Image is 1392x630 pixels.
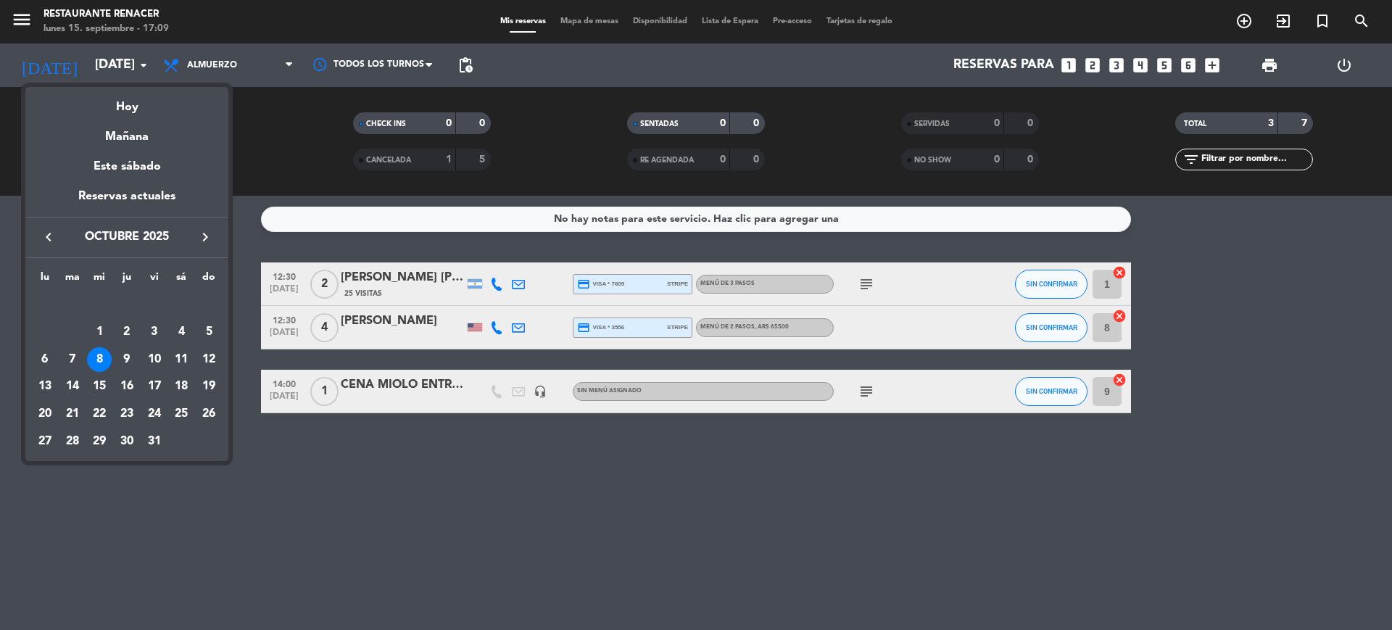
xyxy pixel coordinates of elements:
th: sábado [168,269,196,291]
td: 5 de octubre de 2025 [195,318,223,346]
div: Reservas actuales [25,187,228,217]
th: martes [59,269,86,291]
th: jueves [113,269,141,291]
td: 28 de octubre de 2025 [59,428,86,455]
th: domingo [195,269,223,291]
div: 19 [196,374,221,399]
td: 13 de octubre de 2025 [31,373,59,400]
td: 3 de octubre de 2025 [141,318,168,346]
div: 1 [87,320,112,344]
td: 4 de octubre de 2025 [168,318,196,346]
div: Mañana [25,117,228,146]
div: Este sábado [25,146,228,187]
th: miércoles [86,269,113,291]
td: 31 de octubre de 2025 [141,428,168,455]
div: 3 [142,320,167,344]
div: 17 [142,374,167,399]
td: 30 de octubre de 2025 [113,428,141,455]
div: 21 [60,402,85,426]
td: 11 de octubre de 2025 [168,346,196,373]
td: 17 de octubre de 2025 [141,373,168,400]
td: 10 de octubre de 2025 [141,346,168,373]
div: 30 [115,429,139,454]
td: 23 de octubre de 2025 [113,400,141,428]
div: 24 [142,402,167,426]
td: 15 de octubre de 2025 [86,373,113,400]
td: 25 de octubre de 2025 [168,400,196,428]
div: 28 [60,429,85,454]
div: Hoy [25,87,228,117]
div: 13 [33,374,57,399]
div: 23 [115,402,139,426]
td: 29 de octubre de 2025 [86,428,113,455]
td: 9 de octubre de 2025 [113,346,141,373]
div: 27 [33,429,57,454]
div: 8 [87,347,112,372]
div: 10 [142,347,167,372]
td: 27 de octubre de 2025 [31,428,59,455]
td: 19 de octubre de 2025 [195,373,223,400]
div: 25 [169,402,194,426]
span: octubre 2025 [62,228,192,246]
button: keyboard_arrow_left [36,228,62,246]
td: 21 de octubre de 2025 [59,400,86,428]
td: 2 de octubre de 2025 [113,318,141,346]
td: 24 de octubre de 2025 [141,400,168,428]
td: 8 de octubre de 2025 [86,346,113,373]
div: 9 [115,347,139,372]
i: keyboard_arrow_left [40,228,57,246]
div: 26 [196,402,221,426]
div: 7 [60,347,85,372]
div: 18 [169,374,194,399]
div: 4 [169,320,194,344]
div: 14 [60,374,85,399]
td: 14 de octubre de 2025 [59,373,86,400]
td: 12 de octubre de 2025 [195,346,223,373]
td: 20 de octubre de 2025 [31,400,59,428]
div: 11 [169,347,194,372]
td: 16 de octubre de 2025 [113,373,141,400]
div: 6 [33,347,57,372]
div: 5 [196,320,221,344]
div: 29 [87,429,112,454]
td: 1 de octubre de 2025 [86,318,113,346]
div: 31 [142,429,167,454]
th: lunes [31,269,59,291]
div: 16 [115,374,139,399]
div: 12 [196,347,221,372]
td: OCT. [31,291,223,318]
div: 22 [87,402,112,426]
button: keyboard_arrow_right [192,228,218,246]
td: 6 de octubre de 2025 [31,346,59,373]
td: 18 de octubre de 2025 [168,373,196,400]
th: viernes [141,269,168,291]
div: 20 [33,402,57,426]
td: 22 de octubre de 2025 [86,400,113,428]
div: 15 [87,374,112,399]
td: 7 de octubre de 2025 [59,346,86,373]
div: 2 [115,320,139,344]
i: keyboard_arrow_right [196,228,214,246]
td: 26 de octubre de 2025 [195,400,223,428]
